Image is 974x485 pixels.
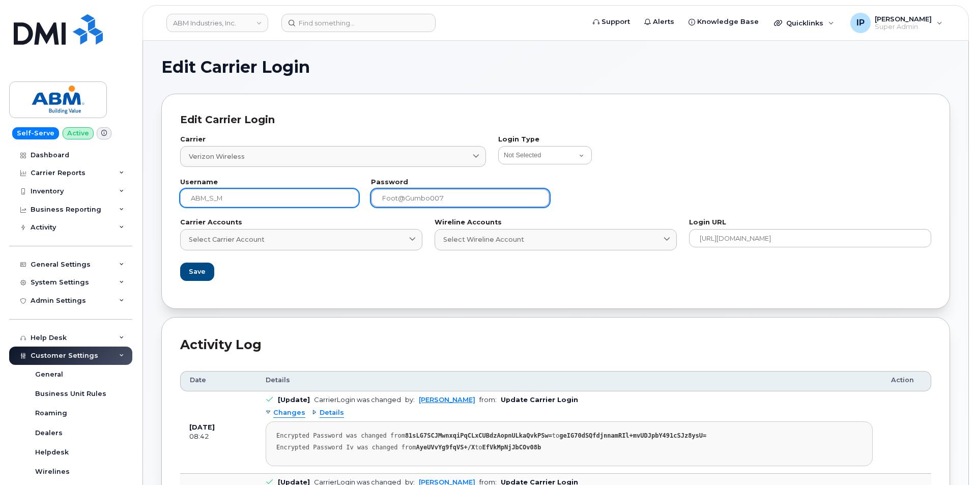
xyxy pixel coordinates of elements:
span: Select Carrier Account [189,235,265,244]
span: from: [479,396,497,404]
a: Verizon Wireless [180,146,486,167]
div: 08:42 [189,432,247,441]
strong: geIG70dSQfdjnnamRIl+mvUDJpbY491cSJz8ysU= [559,432,706,439]
label: Wireline Accounts [435,219,677,226]
span: Date [190,376,206,385]
label: Username [180,179,359,186]
label: Login URL [689,219,931,226]
span: by: [405,396,415,404]
span: Save [189,267,206,276]
span: Select Wireline Account [443,235,524,244]
b: [Update] [278,396,310,404]
div: Encrypted Password Iv was changed from to [276,444,862,451]
label: Password [371,179,550,186]
span: Verizon Wireless [189,152,245,161]
div: CarrierLogin was changed [314,396,401,404]
div: Activity Log [180,336,931,354]
th: Action [882,371,931,391]
div: Encrypted Password was changed from to [276,432,862,440]
label: Carrier Accounts [180,219,422,226]
label: Carrier [180,136,486,143]
div: Edit Carrier Login [180,112,931,127]
button: Save [180,263,214,281]
label: Login Type [498,136,931,143]
strong: 81sLG7SCJMwnxqiPqCLxCUBdzAopnULkaQvkPSw= [405,432,552,439]
b: Update Carrier Login [501,396,578,404]
b: [DATE] [189,423,215,431]
span: Changes [273,408,305,418]
a: Select Carrier Account [180,229,422,250]
span: Details [266,376,290,385]
strong: AyeUVvYg9fqVS+/X [416,444,475,451]
strong: EfVkMpNjJbCOv08b [482,444,541,451]
a: [PERSON_NAME] [419,396,475,404]
span: Details [320,408,344,418]
span: Edit Carrier Login [161,60,310,75]
a: Select Wireline Account [435,229,677,250]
